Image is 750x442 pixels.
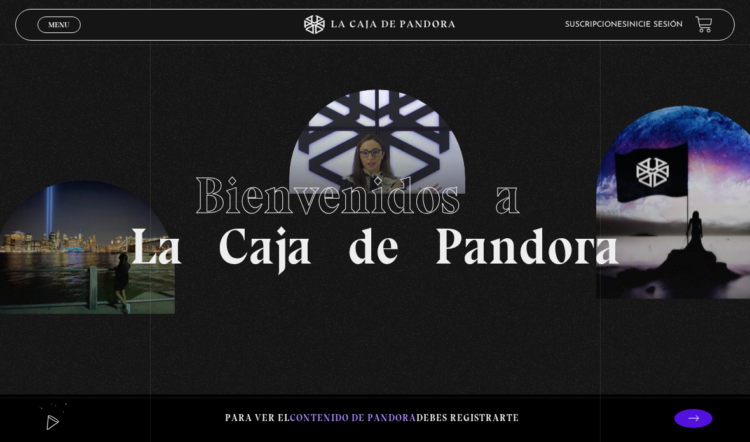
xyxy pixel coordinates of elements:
[565,21,627,29] a: Suscripciones
[194,165,556,226] span: Bienvenidos a
[130,170,620,272] h1: La Caja de Pandora
[48,21,69,29] span: Menu
[290,412,416,424] span: contenido de Pandora
[695,16,712,33] a: View your shopping cart
[627,21,683,29] a: Inicie sesión
[44,32,74,41] span: Cerrar
[225,410,519,427] p: Para ver el debes registrarte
